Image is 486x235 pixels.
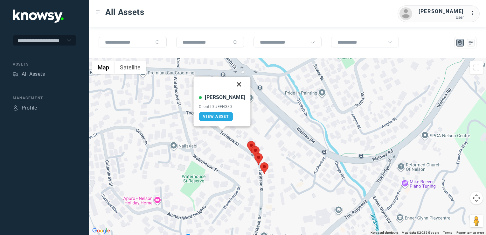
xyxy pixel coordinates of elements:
a: Report a map error [456,231,484,234]
button: Close [232,77,247,92]
tspan: ... [470,11,477,16]
div: Search [233,40,238,45]
div: : [470,10,478,18]
div: User [419,15,464,20]
div: Client ID #EFH380 [199,104,245,109]
button: Show street map [92,61,115,74]
a: Open this area in Google Maps (opens a new window) [91,227,112,235]
div: Management [13,95,76,101]
button: Drag Pegman onto the map to open Street View [470,215,483,227]
div: Assets [13,61,76,67]
div: Toggle Menu [96,10,100,14]
div: List [468,40,474,46]
img: Google [91,227,112,235]
img: Application Logo [13,10,64,23]
a: ProfileProfile [13,104,37,112]
span: View Asset [203,114,229,119]
div: : [470,10,478,17]
button: Map camera controls [470,192,483,204]
span: Map data ©2025 Google [402,231,439,234]
div: Search [155,40,160,45]
a: View Asset [199,112,233,121]
div: [PERSON_NAME] [205,94,245,101]
div: All Assets [22,70,45,78]
button: Toggle fullscreen view [470,61,483,74]
div: Profile [13,105,18,111]
div: Profile [22,104,37,112]
a: Terms [443,231,453,234]
span: All Assets [105,6,144,18]
div: [PERSON_NAME] [419,8,464,15]
button: Show satellite imagery [115,61,146,74]
button: Keyboard shortcuts [371,231,398,235]
div: Map [457,40,463,46]
a: AssetsAll Assets [13,70,45,78]
div: Assets [13,71,18,77]
img: avatar.png [399,7,412,20]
